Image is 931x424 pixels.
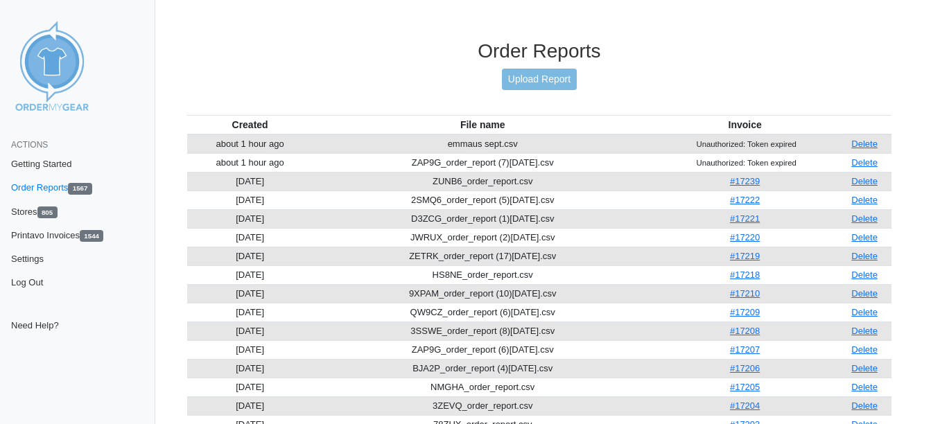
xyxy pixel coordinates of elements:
span: 805 [37,206,58,218]
a: Delete [851,363,878,373]
a: #17222 [730,195,760,205]
td: 3ZEVQ_order_report.csv [313,396,652,415]
td: [DATE] [187,228,313,247]
th: File name [313,115,652,134]
td: JWRUX_order_report (2)[DATE].csv [313,228,652,247]
a: #17221 [730,213,760,224]
td: [DATE] [187,247,313,265]
td: [DATE] [187,321,313,340]
a: #17204 [730,400,760,411]
td: [DATE] [187,284,313,303]
a: #17208 [730,326,760,336]
td: [DATE] [187,265,313,284]
td: [DATE] [187,209,313,228]
a: Delete [851,157,878,168]
a: #17220 [730,232,760,242]
td: about 1 hour ago [187,153,313,172]
a: Delete [851,251,878,261]
a: Delete [851,382,878,392]
td: about 1 hour ago [187,134,313,154]
a: Upload Report [502,69,577,90]
td: BJA2P_order_report (4)[DATE].csv [313,359,652,378]
td: [DATE] [187,303,313,321]
td: HS8NE_order_report.csv [313,265,652,284]
a: Delete [851,326,878,336]
a: Delete [851,270,878,280]
a: #17239 [730,176,760,186]
div: Unauthorized: Token expired [655,157,835,169]
td: [DATE] [187,396,313,415]
td: D3ZCG_order_report (1)[DATE].csv [313,209,652,228]
a: Delete [851,195,878,205]
a: Delete [851,400,878,411]
span: 1567 [68,183,92,195]
th: Created [187,115,313,134]
td: [DATE] [187,359,313,378]
td: 2SMQ6_order_report (5)[DATE].csv [313,191,652,209]
span: 1544 [80,230,103,242]
td: QW9CZ_order_report (6)[DATE].csv [313,303,652,321]
a: Delete [851,232,878,242]
a: Delete [851,213,878,224]
a: Delete [851,176,878,186]
a: Delete [851,307,878,317]
div: Unauthorized: Token expired [655,138,835,150]
h3: Order Reports [187,39,891,63]
span: Actions [11,140,48,150]
a: Delete [851,288,878,299]
td: [DATE] [187,378,313,396]
a: Delete [851,344,878,355]
a: #17219 [730,251,760,261]
td: NMGHA_order_report.csv [313,378,652,396]
a: #17205 [730,382,760,392]
a: #17207 [730,344,760,355]
a: Delete [851,139,878,149]
a: #17218 [730,270,760,280]
td: ZAP9G_order_report (6)[DATE].csv [313,340,652,359]
a: #17210 [730,288,760,299]
td: ZUNB6_order_report.csv [313,172,652,191]
td: emmaus sept.csv [313,134,652,154]
td: 3SSWE_order_report (8)[DATE].csv [313,321,652,340]
td: ZAP9G_order_report (7)[DATE].csv [313,153,652,172]
td: [DATE] [187,191,313,209]
td: [DATE] [187,172,313,191]
th: Invoice [652,115,837,134]
a: #17206 [730,363,760,373]
td: 9XPAM_order_report (10)[DATE].csv [313,284,652,303]
td: ZETRK_order_report (17)[DATE].csv [313,247,652,265]
a: #17209 [730,307,760,317]
td: [DATE] [187,340,313,359]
